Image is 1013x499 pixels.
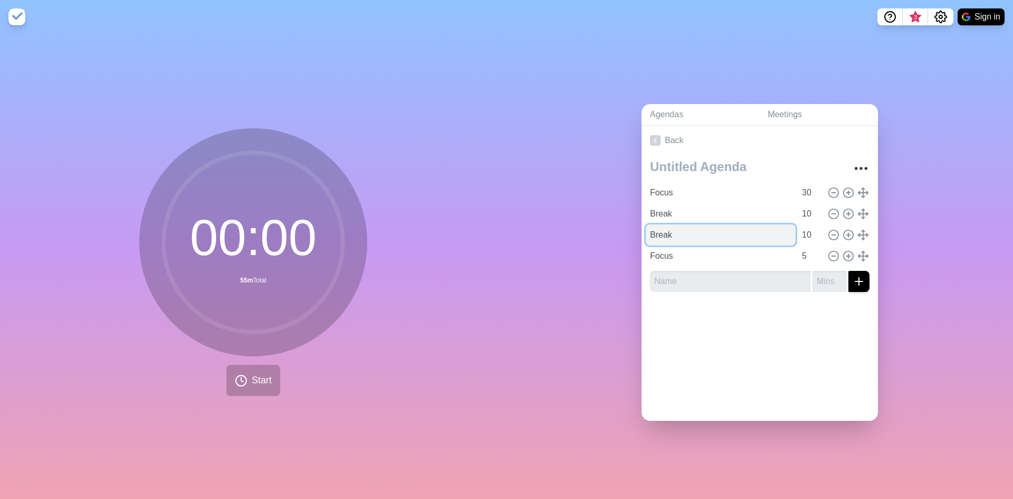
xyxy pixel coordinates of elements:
img: google logo [962,13,970,21]
input: Name [646,246,796,267]
input: Mins [813,271,846,292]
button: What’s new [903,8,928,25]
button: Sign in [958,8,1005,25]
a: Back [642,126,878,155]
button: Help [877,8,903,25]
input: Name [646,182,796,203]
input: Name [646,203,796,224]
a: Agendas [642,104,759,126]
input: Name [646,224,796,246]
button: Start [226,365,280,396]
input: Mins [798,246,823,267]
span: Start [252,373,272,388]
input: Mins [798,182,823,203]
a: Meetings [759,104,878,126]
button: More [850,158,872,179]
img: timeblocks logo [8,8,25,25]
button: Settings [928,8,953,25]
input: Mins [798,224,823,246]
input: Mins [798,203,823,224]
span: 3 [911,13,920,22]
input: Name [650,271,810,292]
